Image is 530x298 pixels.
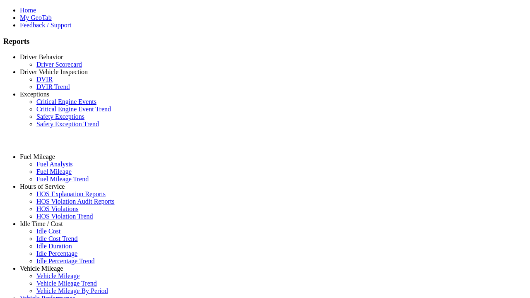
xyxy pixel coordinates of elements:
[3,37,527,46] h3: Reports
[36,250,77,257] a: Idle Percentage
[36,98,96,105] a: Critical Engine Events
[36,235,78,242] a: Idle Cost Trend
[20,153,55,160] a: Fuel Mileage
[20,183,65,190] a: Hours of Service
[20,220,63,227] a: Idle Time / Cost
[20,7,36,14] a: Home
[36,106,111,113] a: Critical Engine Event Trend
[36,61,82,68] a: Driver Scorecard
[36,113,84,120] a: Safety Exceptions
[20,22,71,29] a: Feedback / Support
[36,272,79,279] a: Vehicle Mileage
[36,190,106,197] a: HOS Explanation Reports
[36,83,70,90] a: DVIR Trend
[36,243,72,250] a: Idle Duration
[20,91,49,98] a: Exceptions
[36,213,93,220] a: HOS Violation Trend
[36,228,60,235] a: Idle Cost
[36,120,99,127] a: Safety Exception Trend
[20,14,52,21] a: My GeoTab
[36,175,89,183] a: Fuel Mileage Trend
[36,76,53,83] a: DVIR
[36,280,97,287] a: Vehicle Mileage Trend
[36,205,78,212] a: HOS Violations
[36,161,73,168] a: Fuel Analysis
[36,198,115,205] a: HOS Violation Audit Reports
[20,68,88,75] a: Driver Vehicle Inspection
[20,265,63,272] a: Vehicle Mileage
[20,53,63,60] a: Driver Behavior
[36,168,72,175] a: Fuel Mileage
[36,257,94,264] a: Idle Percentage Trend
[36,287,108,294] a: Vehicle Mileage By Period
